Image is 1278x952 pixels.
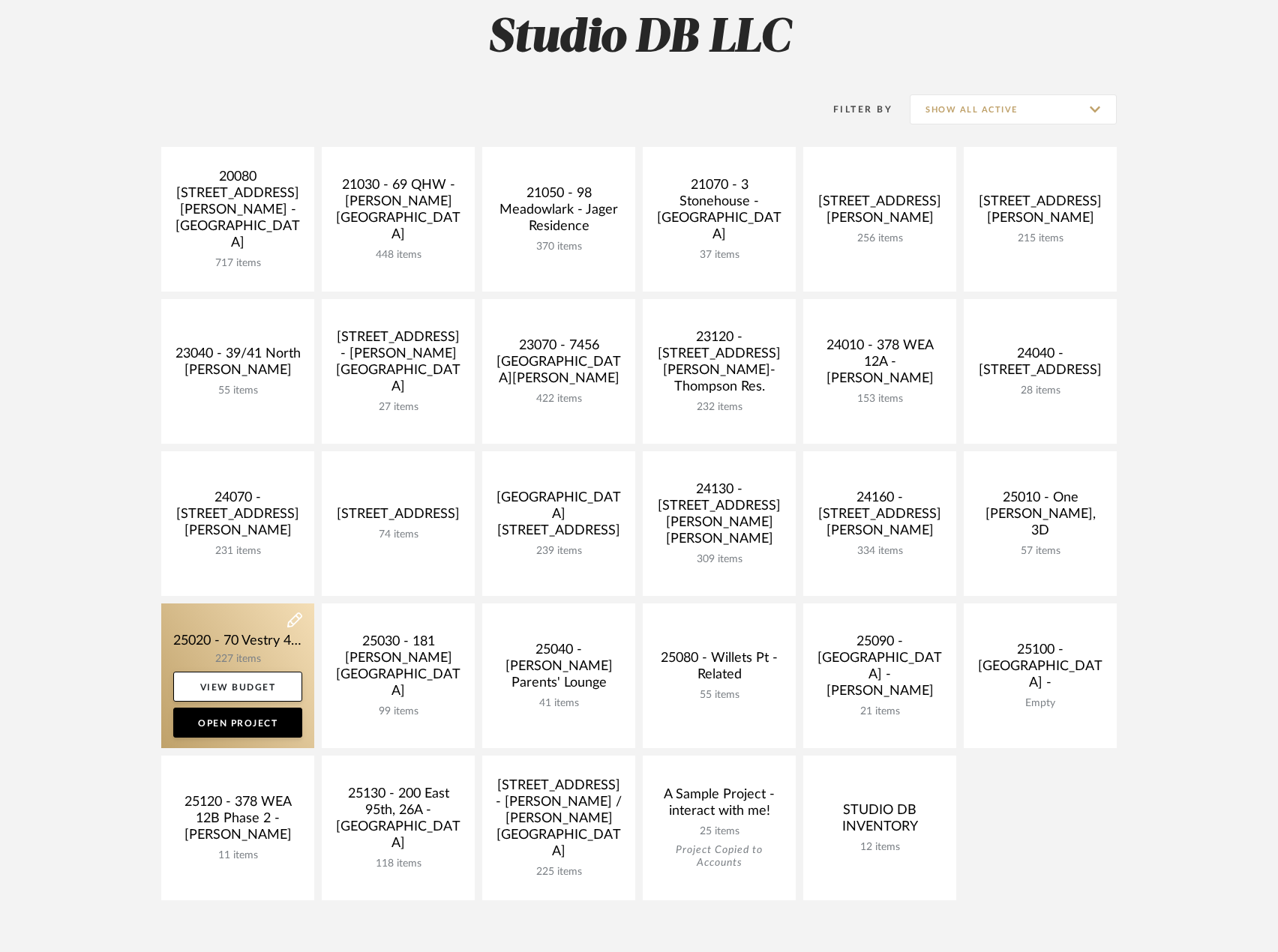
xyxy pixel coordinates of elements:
div: 23040 - 39/41 North [PERSON_NAME] [173,346,302,385]
div: 232 items [655,401,784,414]
div: 25130 - 200 East 95th, 26A - [GEOGRAPHIC_DATA] [334,786,463,858]
a: Open Project [173,708,302,738]
div: 448 items [334,249,463,262]
div: 153 items [815,393,944,406]
div: [GEOGRAPHIC_DATA][STREET_ADDRESS] [494,489,623,545]
div: 28 items [976,385,1105,397]
div: [STREET_ADDRESS] [334,506,463,528]
div: 55 items [173,385,302,397]
div: 12 items [815,841,944,854]
div: 57 items [976,545,1105,558]
div: 231 items [173,545,302,558]
div: 25090 - [GEOGRAPHIC_DATA] - [PERSON_NAME] [815,633,944,705]
div: 225 items [494,866,623,879]
a: View Budget [173,672,302,702]
div: 25010 - One [PERSON_NAME], 3D [976,489,1105,545]
div: 24130 - [STREET_ADDRESS][PERSON_NAME][PERSON_NAME] [655,481,784,553]
div: 21050 - 98 Meadowlark - Jager Residence [494,185,623,241]
div: 99 items [334,705,463,718]
div: 422 items [494,393,623,406]
div: 24010 - 378 WEA 12A - [PERSON_NAME] [815,337,944,393]
div: 20080 [STREET_ADDRESS][PERSON_NAME] - [GEOGRAPHIC_DATA] [173,169,302,257]
div: 21070 - 3 Stonehouse - [GEOGRAPHIC_DATA] [655,177,784,249]
div: 55 items [655,689,784,702]
div: 309 items [655,553,784,566]
div: 21 items [815,705,944,718]
div: Filter By [814,102,892,117]
div: 25100 - [GEOGRAPHIC_DATA] - [976,642,1105,697]
div: 23120 - [STREET_ADDRESS][PERSON_NAME]-Thompson Res. [655,329,784,401]
div: 118 items [334,858,463,870]
div: 25120 - 378 WEA 12B Phase 2 - [PERSON_NAME] [173,794,302,849]
div: 24160 - [STREET_ADDRESS][PERSON_NAME] [815,489,944,545]
div: 25040 - [PERSON_NAME] Parents' Lounge [494,642,623,697]
div: 41 items [494,697,623,710]
div: 25 items [655,825,784,838]
div: 717 items [173,257,302,270]
div: Project Copied to Accounts [655,844,784,870]
div: [STREET_ADDRESS] - [PERSON_NAME] / [PERSON_NAME][GEOGRAPHIC_DATA] [494,777,623,866]
div: [STREET_ADDRESS] - [PERSON_NAME][GEOGRAPHIC_DATA] [334,329,463,401]
div: [STREET_ADDRESS][PERSON_NAME] [815,193,944,232]
div: 215 items [976,232,1105,245]
div: 25080 - Willets Pt - Related [655,650,784,689]
div: 37 items [655,249,784,262]
div: 23070 - 7456 [GEOGRAPHIC_DATA][PERSON_NAME] [494,337,623,393]
div: 24040 - [STREET_ADDRESS] [976,346,1105,385]
div: 239 items [494,545,623,558]
div: 370 items [494,241,623,253]
div: 11 items [173,849,302,862]
div: 74 items [334,528,463,541]
h2: Studio DB LLC [99,10,1179,67]
div: 334 items [815,545,944,558]
div: STUDIO DB INVENTORY [815,802,944,841]
div: [STREET_ADDRESS][PERSON_NAME] [976,193,1105,232]
div: 256 items [815,232,944,245]
div: 21030 - 69 QHW - [PERSON_NAME][GEOGRAPHIC_DATA] [334,177,463,249]
div: 25030 - 181 [PERSON_NAME][GEOGRAPHIC_DATA] [334,633,463,705]
div: A Sample Project - interact with me! [655,786,784,825]
div: 27 items [334,401,463,414]
div: Empty [976,697,1105,710]
div: 24070 - [STREET_ADDRESS][PERSON_NAME] [173,489,302,545]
